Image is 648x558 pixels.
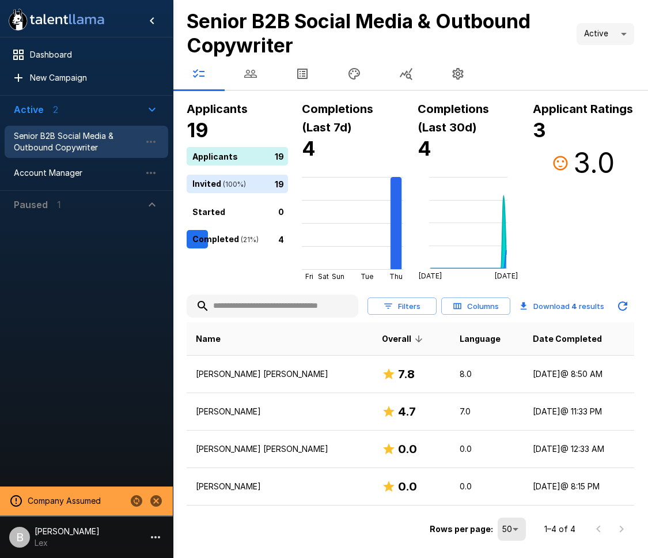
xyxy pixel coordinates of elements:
td: [DATE] @ 11:33 PM [524,393,634,431]
button: Filters [367,297,437,315]
p: 4 [278,233,284,245]
h6: 0.0 [398,440,417,458]
p: 1–4 of 4 [544,523,575,535]
b: Senior B2B Social Media & Outbound Copywriter [187,9,530,57]
button: Columns [441,297,510,315]
p: 8.0 [460,368,514,380]
td: [DATE] @ 8:15 PM [524,468,634,506]
b: 4 [302,137,316,160]
b: 4 [571,301,577,311]
span: Name [196,332,221,346]
td: [DATE] @ 12:33 AM [524,431,634,468]
p: [PERSON_NAME] [PERSON_NAME] [196,443,363,455]
tspan: [DATE] [494,272,517,280]
p: [PERSON_NAME] [196,481,363,492]
p: 19 [275,150,284,162]
span: Language [460,332,501,346]
p: [PERSON_NAME] [196,406,363,417]
b: Applicant Ratings [533,102,633,116]
h6: 7.8 [398,365,415,383]
span: Date Completed [533,332,602,346]
p: 0 [278,205,284,217]
p: 0.0 [460,443,514,455]
p: 19 [275,178,284,190]
td: [DATE] @ 8:50 AM [524,356,634,393]
tspan: Sat [319,272,329,281]
b: 3 [533,118,546,142]
tspan: [DATE] [419,272,442,280]
span: Overall [382,332,426,346]
b: 19 [187,118,209,142]
b: Applicants [187,102,248,116]
b: Completions (Last 30d) [418,102,489,134]
tspan: Fri [305,272,313,281]
b: Completions (Last 7d) [302,102,373,134]
p: 7.0 [460,406,514,417]
tspan: Tue [361,272,374,281]
p: Rows per page: [430,523,493,535]
tspan: Sun [332,272,344,281]
div: Active [577,23,634,45]
h6: 4.7 [398,402,416,421]
h3: 3.0 [574,147,615,179]
p: 0.0 [460,481,514,492]
button: Updated Today - 10:35 AM [611,295,634,318]
b: 4 [418,137,431,160]
div: 50 [498,518,526,541]
h6: 0.0 [398,477,417,496]
tspan: Thu [389,272,403,281]
button: Download 4 results [515,295,609,318]
p: [PERSON_NAME] [PERSON_NAME] [196,368,363,380]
